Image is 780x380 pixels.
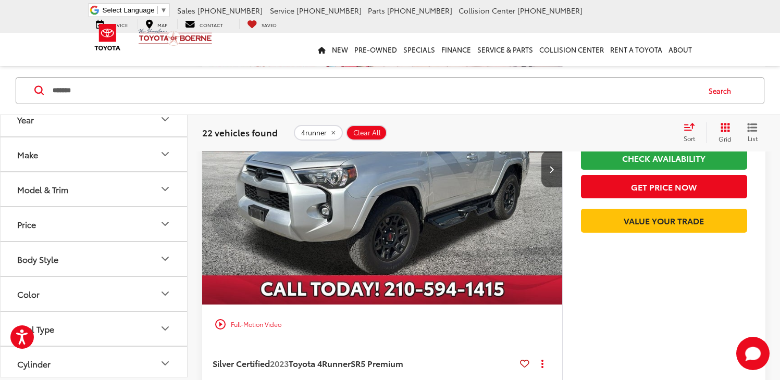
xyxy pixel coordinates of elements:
a: Contact [177,19,231,29]
button: PricePrice [1,207,188,240]
div: 2023 Toyota 4Runner SR5 Premium 0 [202,34,563,305]
img: Vic Vaughan Toyota of Boerne [138,28,213,46]
span: Silver Certified [213,357,270,369]
span: 2023 [270,357,289,369]
div: Cylinder [17,358,51,368]
span: Collision Center [459,5,515,16]
span: Service [270,5,294,16]
button: YearYear [1,102,188,136]
div: Color [159,287,171,300]
a: New [329,33,351,66]
svg: Start Chat [736,337,770,370]
span: ▼ [160,6,167,14]
span: [PHONE_NUMBER] [296,5,362,16]
button: Model & TrimModel & Trim [1,172,188,206]
a: Finance [438,33,474,66]
button: Clear All [346,125,387,141]
a: Value Your Trade [581,209,747,232]
button: Search [699,78,746,104]
button: Actions [534,354,552,373]
div: Year [17,114,34,124]
button: Toggle Chat Window [736,337,770,370]
div: Body Style [159,252,171,265]
div: Year [159,113,171,125]
span: Clear All [353,129,381,137]
a: Check Availability [581,146,747,170]
div: Body Style [17,254,58,263]
button: Grid View [707,122,739,143]
span: 22 vehicles found [202,126,278,138]
a: Select Language​ [103,6,167,14]
a: Collision Center [536,33,607,66]
a: Specials [400,33,438,66]
a: Service & Parts: Opens in a new tab [474,33,536,66]
a: 2023 Toyota 4Runner SR5 Premium2023 Toyota 4Runner SR5 Premium2023 Toyota 4Runner SR5 Premium2023... [202,34,563,305]
button: Next image [541,151,562,187]
span: Sales [177,5,195,16]
a: About [665,33,695,66]
button: Body StyleBody Style [1,242,188,275]
img: 2023 Toyota 4Runner SR5 Premium [202,34,563,305]
div: Color [17,288,40,298]
div: Model & Trim [17,184,68,194]
button: ColorColor [1,276,188,310]
button: Get Price Now [581,175,747,198]
span: List [747,134,758,143]
a: Service [88,19,135,29]
button: Fuel TypeFuel Type [1,311,188,345]
span: Grid [719,134,732,143]
span: Toyota 4Runner [289,357,351,369]
button: remove 4runner [294,125,343,141]
a: Map [138,19,175,29]
div: Fuel Type [159,322,171,335]
span: [PHONE_NUMBER] [387,5,452,16]
span: ​ [157,6,158,14]
button: CylinderCylinder [1,346,188,380]
span: Sort [684,134,695,143]
span: 4runner [301,129,327,137]
span: [PHONE_NUMBER] [197,5,263,16]
span: Saved [262,21,277,28]
div: Make [159,148,171,160]
button: MakeMake [1,137,188,171]
div: Model & Trim [159,183,171,195]
input: Search by Make, Model, or Keyword [52,78,699,103]
span: [PHONE_NUMBER] [517,5,583,16]
img: Toyota [88,20,127,54]
div: Fuel Type [17,323,54,333]
a: Home [315,33,329,66]
div: Price [159,218,171,230]
span: Select Language [103,6,155,14]
a: Pre-Owned [351,33,400,66]
span: Parts [368,5,385,16]
a: My Saved Vehicles [239,19,284,29]
div: Cylinder [159,357,171,370]
div: Make [17,149,38,159]
a: Rent a Toyota [607,33,665,66]
button: List View [739,122,765,143]
span: dropdown dots [541,359,543,368]
div: Price [17,219,36,229]
span: SR5 Premium [351,357,403,369]
a: Silver Certified2023Toyota 4RunnerSR5 Premium [213,358,516,369]
button: Select sort value [678,122,707,143]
